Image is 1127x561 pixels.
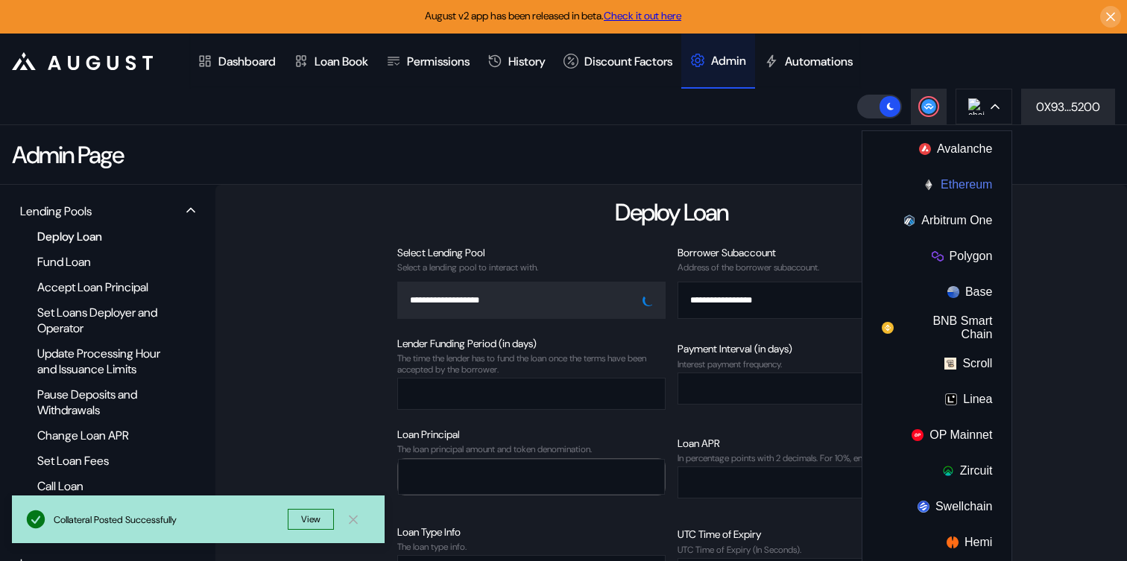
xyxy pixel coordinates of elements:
[30,476,175,496] div: Call Loan
[942,465,954,477] img: chain logo
[956,89,1012,124] button: chain logo
[862,167,1011,203] button: Ethereum
[315,54,368,69] div: Loan Book
[189,34,285,89] a: Dashboard
[479,34,555,89] a: History
[862,310,1011,346] button: BNB Smart Chain
[20,203,92,219] div: Lending Pools
[1036,99,1100,115] div: 0X93...5200
[923,179,935,191] img: chain logo
[407,54,470,69] div: Permissions
[397,542,666,552] div: The loan type info.
[285,34,377,89] a: Loan Book
[882,322,894,334] img: chain logo
[678,453,946,463] div: In percentage points with 2 decimals. For 10%, enter 10.00.
[30,302,175,338] div: Set Loans Deployer and Operator
[681,34,755,89] a: Admin
[397,246,666,259] div: Select Lending Pool
[862,417,1011,453] button: OP Mainnet
[30,252,175,272] div: Fund Loan
[678,262,946,273] div: Address of the borrower subaccount.
[678,545,946,555] div: UTC Time of Expiry (In Seconds).
[862,453,1011,489] button: Zircuit
[711,53,746,69] div: Admin
[903,215,915,226] img: chain logo
[54,513,288,526] div: Collateral Posted Successfully
[862,346,1011,381] button: Scroll
[755,34,862,89] a: Automations
[947,286,959,298] img: chain logo
[397,428,666,441] div: Loan Principal
[397,525,666,539] div: Loan Type Info
[944,358,956,370] img: chain logo
[678,342,946,355] div: Payment Interval (in days)
[377,34,479,89] a: Permissions
[862,274,1011,310] button: Base
[862,131,1011,167] button: Avalanche
[397,353,666,375] div: The time the lender has to fund the loan once the terms have been accepted by the borrower.
[678,437,946,450] div: Loan APR
[862,381,1011,417] button: Linea
[30,226,175,247] div: Deploy Loan
[919,143,931,155] img: chain logo
[288,509,334,530] button: View
[604,9,681,22] a: Check it out here
[584,54,672,69] div: Discount Factors
[397,282,666,319] button: Open menu
[397,444,666,454] div: The loan principal amount and token denomination.
[945,393,957,405] img: chain logo
[30,425,175,446] div: Change Loan APR
[12,139,123,171] div: Admin Page
[30,384,175,420] div: Pause Deposits and Withdrawals
[862,489,1011,524] button: Swellchain
[397,337,666,350] div: Lender Funding Period (in days)
[678,527,946,541] div: UTC Time of Expiry
[678,282,946,319] button: Open menu
[785,54,853,69] div: Automations
[425,9,681,22] span: August v2 app has been released in beta.
[30,451,175,471] div: Set Loan Fees
[615,197,728,228] div: Deploy Loan
[862,238,1011,274] button: Polygon
[862,203,1011,238] button: Arbitrum One
[918,501,929,513] img: chain logo
[1021,89,1115,124] button: 0X93...5200
[643,294,654,306] img: pending
[968,98,985,115] img: chain logo
[912,429,924,441] img: chain logo
[397,262,666,273] div: Select a lending pool to interact with.
[678,359,946,370] div: Interest payment frequency.
[30,343,175,379] div: Update Processing Hour and Issuance Limits
[678,246,946,259] div: Borrower Subaccount
[508,54,546,69] div: History
[218,54,276,69] div: Dashboard
[30,277,175,297] div: Accept Loan Principal
[862,524,1011,560] button: Hemi
[947,536,959,548] img: chain logo
[932,250,944,262] img: chain logo
[555,34,681,89] a: Discount Factors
